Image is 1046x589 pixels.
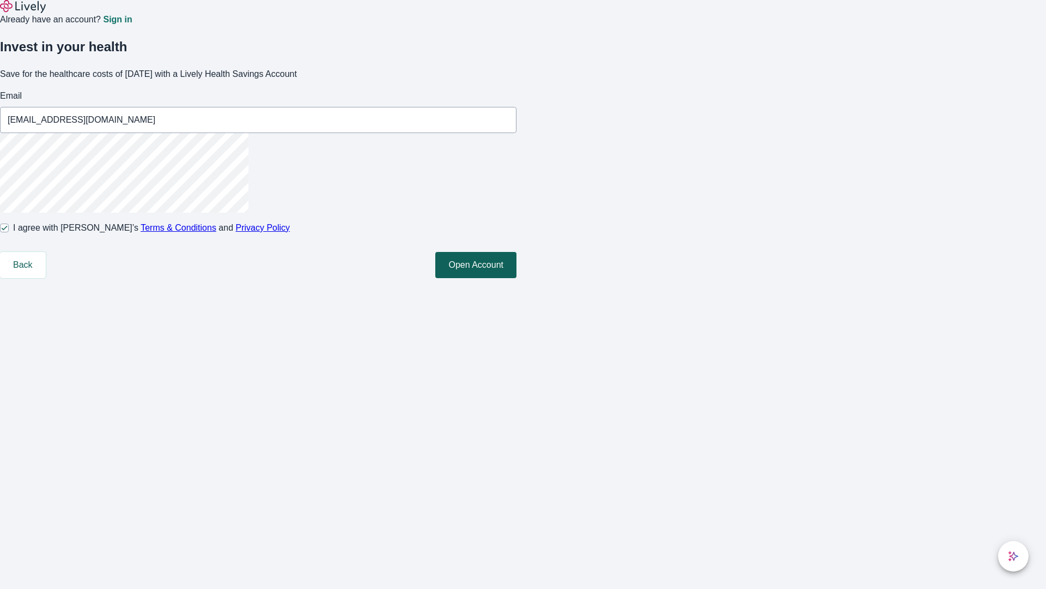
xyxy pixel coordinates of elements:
button: chat [998,541,1029,572]
svg: Lively AI Assistant [1008,551,1019,562]
a: Privacy Policy [236,223,290,232]
a: Terms & Conditions [141,223,216,232]
a: Sign in [103,15,132,24]
span: I agree with [PERSON_NAME]’s and [13,221,290,235]
button: Open Account [435,252,516,278]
